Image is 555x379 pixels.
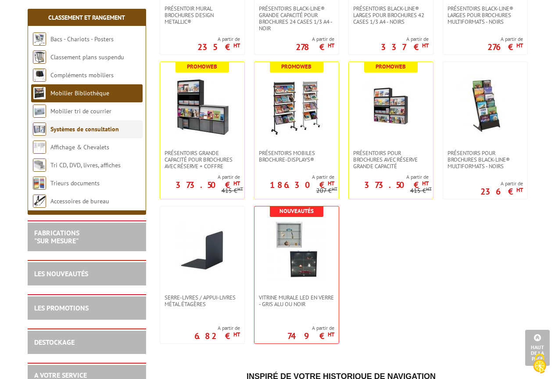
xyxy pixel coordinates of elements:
a: Classement plans suspendu [50,53,124,61]
a: Compléments mobiliers [50,71,114,79]
p: 415 € [410,188,432,194]
span: Présentoirs pour Brochures Black-Line® multiformats - Noirs [448,150,523,170]
sup: HT [422,180,429,187]
sup: HT [332,186,337,192]
p: 749 € [287,333,334,339]
img: Cookies (fenêtre modale) [529,353,551,375]
p: 186.30 € [270,182,334,188]
sup: HT [422,42,429,49]
span: A partir de [487,36,523,43]
span: A partir de [287,325,334,332]
a: Tri CD, DVD, livres, affiches [50,161,121,169]
sup: HT [426,186,432,192]
button: Cookies (fenêtre modale) [524,349,555,379]
a: Présentoirs Black-Line® larges pour brochures 42 cases 1/3 A4 - Noirs [349,5,433,25]
img: Serre-livres / Appui-livres métal étagères [172,220,233,281]
img: Accessoires de bureau [33,195,46,208]
img: Vitrine Murale LED en verre - GRIS ALU OU NOIR [266,220,327,281]
span: A partir de [480,180,523,187]
a: Accessoires de bureau [50,197,109,205]
a: Présentoirs grande capacité pour brochures avec réserve + coffre [160,150,244,170]
a: Classement et Rangement [48,14,125,22]
sup: HT [233,331,240,338]
a: Affichage & Chevalets [50,143,109,151]
img: Présentoirs mobiles Brochure-Displays® [266,75,327,137]
span: A partir de [160,173,240,180]
p: 415 € [222,188,243,194]
a: Présentoir mural brochures Design Metallic® [160,5,244,25]
img: Bacs - Chariots - Posters [33,32,46,46]
b: Promoweb [376,63,406,70]
a: Vitrine Murale LED en verre - GRIS ALU OU NOIR [254,294,339,307]
sup: HT [237,186,243,192]
img: Mobilier Bibliothèque [33,87,46,100]
span: Présentoirs Black-Line® larges pour brochures 42 cases 1/3 A4 - Noirs [353,5,429,25]
a: Présentoirs pour Brochures Black-Line® multiformats - Noirs [443,150,527,170]
span: A partir de [381,36,429,43]
span: A partir de [194,325,240,332]
span: Présentoir mural brochures Design Metallic® [165,5,240,25]
sup: HT [328,331,334,338]
span: Vitrine Murale LED en verre - GRIS ALU OU NOIR [259,294,334,307]
a: LES PROMOTIONS [34,303,89,312]
b: Nouveautés [279,207,314,215]
img: Systèmes de consultation [33,123,46,136]
span: Présentoirs grande capacité pour brochures avec réserve + coffre [165,150,240,170]
span: Présentoirs mobiles Brochure-Displays® [259,150,334,163]
a: Bacs - Chariots - Posters [50,35,114,43]
p: 373.50 € [364,182,429,188]
span: A partir de [254,173,334,180]
img: Classement plans suspendu [33,51,46,64]
a: Présentoirs Black-Line® larges pour brochures multiformats - Noirs [443,5,527,25]
img: Présentoirs pour Brochures Black-Line® multiformats - Noirs [455,75,516,137]
a: DESTOCKAGE [34,338,75,347]
span: Serre-livres / Appui-livres métal étagères [165,294,240,307]
a: Mobilier Bibliothèque [50,89,109,97]
span: A partir de [349,173,429,180]
img: Mobilier tri de courrier [33,105,46,118]
sup: HT [516,42,523,49]
p: 278 € [296,44,334,50]
img: Affichage & Chevalets [33,141,46,154]
img: Présentoirs pour Brochures avec réserve Grande capacité [360,75,422,137]
p: 207 € [316,188,337,194]
span: Présentoirs Black-Line® larges pour brochures multiformats - Noirs [448,5,523,25]
a: Systèmes de consultation [50,125,119,133]
sup: HT [328,180,334,187]
sup: HT [233,42,240,49]
sup: HT [516,186,523,194]
p: 276 € [487,44,523,50]
p: 235 € [197,44,240,50]
a: Présentoirs Black-Line® grande capacité pour brochures 24 cases 1/3 A4 - noir [254,5,339,32]
a: Trieurs documents [50,179,100,187]
a: Haut de la page [525,330,550,366]
a: LES NOUVEAUTÉS [34,269,88,278]
a: Présentoirs mobiles Brochure-Displays® [254,150,339,163]
sup: HT [328,42,334,49]
b: Promoweb [281,63,312,70]
b: Promoweb [187,63,217,70]
span: Présentoirs Black-Line® grande capacité pour brochures 24 cases 1/3 A4 - noir [259,5,334,32]
span: A partir de [197,36,240,43]
a: Présentoirs pour Brochures avec réserve Grande capacité [349,150,433,170]
a: Serre-livres / Appui-livres métal étagères [160,294,244,307]
span: A partir de [296,36,334,43]
img: Trieurs documents [33,177,46,190]
a: Mobilier tri de courrier [50,107,111,115]
p: 236 € [480,189,523,194]
img: Tri CD, DVD, livres, affiches [33,159,46,172]
img: Présentoirs grande capacité pour brochures avec réserve + coffre [172,75,233,137]
sup: HT [233,180,240,187]
p: 373.50 € [175,182,240,188]
p: 337 € [381,44,429,50]
p: 6.82 € [194,333,240,339]
span: Présentoirs pour Brochures avec réserve Grande capacité [353,150,429,170]
a: FABRICATIONS"Sur Mesure" [34,228,79,245]
img: Compléments mobiliers [33,69,46,82]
